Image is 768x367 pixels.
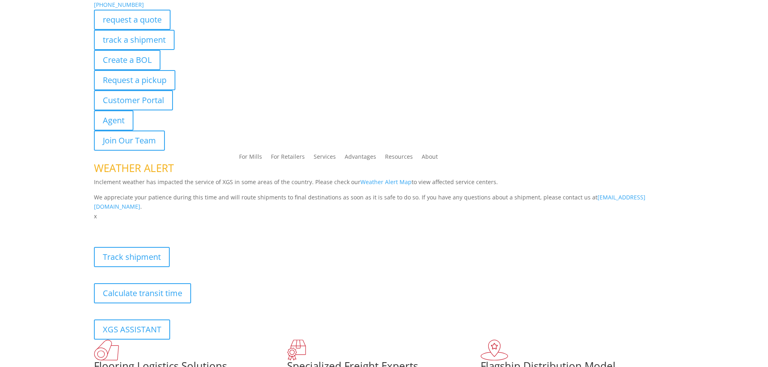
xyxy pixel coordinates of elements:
img: xgs-icon-flagship-distribution-model-red [481,340,508,361]
a: For Mills [239,154,262,163]
a: request a quote [94,10,171,30]
a: Services [314,154,336,163]
a: [PHONE_NUMBER] [94,1,144,8]
a: Advantages [345,154,376,163]
a: Agent [94,110,133,131]
a: For Retailers [271,154,305,163]
img: xgs-icon-total-supply-chain-intelligence-red [94,340,119,361]
a: XGS ASSISTANT [94,319,170,340]
p: We appreciate your patience during this time and will route shipments to final destinations as so... [94,193,674,212]
b: Visibility, transparency, and control for your entire supply chain. [94,222,274,230]
a: Request a pickup [94,70,175,90]
a: About [422,154,438,163]
a: Join Our Team [94,131,165,151]
span: WEATHER ALERT [94,161,174,175]
a: Track shipment [94,247,170,267]
a: Create a BOL [94,50,160,70]
a: Calculate transit time [94,283,191,303]
a: Resources [385,154,413,163]
p: x [94,211,674,221]
img: xgs-icon-focused-on-flooring-red [287,340,306,361]
a: track a shipment [94,30,175,50]
a: Customer Portal [94,90,173,110]
p: Inclement weather has impacted the service of XGS in some areas of the country. Please check our ... [94,177,674,193]
a: Weather Alert Map [360,178,412,186]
